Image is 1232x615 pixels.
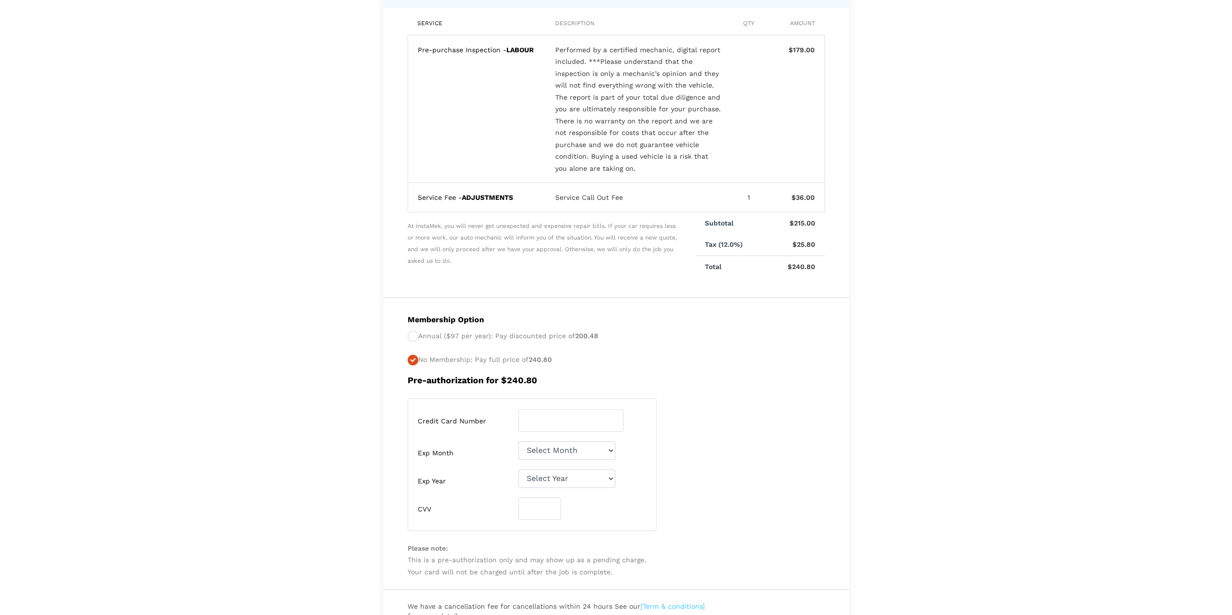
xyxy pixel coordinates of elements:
[775,192,814,204] div: $36.00
[408,212,679,278] span: At instaMek, you will never get unexpected and expensive repair bills. If your car requires less ...
[408,330,825,366] p: Annual ($97 per year): Pay discounted price of No Membership: Pay full price of
[418,192,537,204] div: Service Fee -
[705,217,760,229] p: Subtotal
[418,505,431,513] label: CVV
[741,20,757,27] div: Qty
[418,417,486,425] label: Credit Card Number
[462,194,513,201] b: ADJUSTMENTS
[418,449,454,457] label: Exp Month
[760,261,815,273] p: $240.80
[506,46,534,54] b: LABOUR
[418,44,537,175] div: Pre-purchase Inspection -
[575,332,598,340] span: 200.48
[640,601,705,611] a: [Term & conditions]
[408,315,484,324] strong: Membership Option
[408,542,825,555] span: Please note:
[507,375,537,385] span: 240.80
[529,356,552,363] span: 240.80
[555,20,722,27] div: Description
[417,20,537,27] div: Service
[418,477,446,485] label: Exp Year
[555,192,722,204] div: Service Call Out Fee
[760,217,815,229] p: $215.00
[705,261,760,273] p: Total
[408,375,825,385] h5: Pre-authorization for $
[555,44,722,175] div: Performed by a certified mechanic, digital report included. ***Please understand that the inspect...
[408,542,825,578] p: This is a pre-authorization only and may show up as a pending charge. Your card will not be charg...
[705,239,760,251] p: Tax (12.0%)
[775,20,815,27] div: Amount
[775,44,814,175] div: $179.00
[740,192,756,204] div: 1
[760,239,815,251] p: $25.80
